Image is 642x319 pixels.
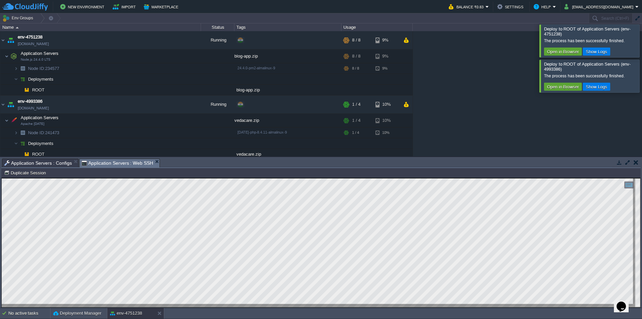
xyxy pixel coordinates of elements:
[27,76,55,82] a: Deployments
[201,31,234,49] div: Running
[27,130,60,136] a: Node ID:241473
[8,308,50,319] div: No active tasks
[14,138,18,149] img: AMDAwAAAACH5BAEAAAAALAAAAAABAAEAAAICRAEAOw==
[31,87,45,93] a: ROOT
[0,95,6,113] img: AMDAwAAAACH5BAEAAAAALAAAAAABAAEAAAICRAEAOw==
[201,95,234,113] div: Running
[376,63,397,74] div: 9%
[16,27,19,28] img: AMDAwAAAACH5BAEAAAAALAAAAAABAAEAAAICRAEAOw==
[352,114,360,127] div: 1 / 4
[234,149,341,159] div: vedacare.zip
[53,310,101,317] button: Deployment Manager
[2,13,35,23] button: Env Groups
[20,51,60,56] span: Application Servers
[28,66,45,71] span: Node ID:
[376,95,397,113] div: 10%
[234,85,341,95] div: blog-app.zip
[234,50,341,63] div: blog-app.zip
[18,34,42,41] a: env-4751238
[60,3,106,11] button: New Environment
[342,23,412,31] div: Usage
[18,98,42,105] a: env-4993386
[237,66,275,70] span: 24.4.0-pm2-almalinux-9
[18,138,27,149] img: AMDAwAAAACH5BAEAAAAALAAAAAABAAEAAAICRAEAOw==
[376,128,397,138] div: 10%
[28,130,45,135] span: Node ID:
[31,151,45,157] a: ROOT
[237,130,287,134] span: [DATE]-php-8.4.11-almalinux-9
[352,31,360,49] div: 8 / 8
[497,3,525,11] button: Settings
[27,130,60,136] span: 241473
[449,3,486,11] button: Balance ₹0.83
[18,105,49,111] a: [DOMAIN_NAME]
[27,141,55,146] a: Deployments
[2,3,48,11] img: CloudJiffy
[20,115,60,120] a: Application ServersApache [DATE]
[352,63,359,74] div: 8 / 8
[18,63,27,74] img: AMDAwAAAACH5BAEAAAAALAAAAAABAAEAAAICRAEAOw==
[20,115,60,121] span: Application Servers
[18,128,27,138] img: AMDAwAAAACH5BAEAAAAALAAAAAABAAEAAAICRAEAOw==
[564,3,635,11] button: [EMAIL_ADDRESS][DOMAIN_NAME]
[544,38,638,44] div: The process has been successfully finished.
[9,50,18,63] img: AMDAwAAAACH5BAEAAAAALAAAAAABAAEAAAICRAEAOw==
[110,310,142,317] button: env-4751238
[534,3,553,11] button: Help
[18,149,22,159] img: AMDAwAAAACH5BAEAAAAALAAAAAABAAEAAAICRAEAOw==
[584,84,609,90] button: Show Logs
[544,62,631,72] span: Deploy to ROOT of Application Servers (env-4993386)
[376,114,397,127] div: 10%
[352,128,359,138] div: 1 / 4
[352,95,360,113] div: 1 / 4
[235,23,341,31] div: Tags
[614,292,635,312] iframe: chat widget
[4,170,48,176] button: Duplicate Session
[5,114,9,127] img: AMDAwAAAACH5BAEAAAAALAAAAAABAAEAAAICRAEAOw==
[234,114,341,127] div: vedacare.zip
[544,26,631,36] span: Deploy to ROOT of Application Servers (env-4751238)
[201,23,234,31] div: Status
[4,159,72,167] span: Application Servers : Configs
[5,50,9,63] img: AMDAwAAAACH5BAEAAAAALAAAAAABAAEAAAICRAEAOw==
[14,63,18,74] img: AMDAwAAAACH5BAEAAAAALAAAAAABAAEAAAICRAEAOw==
[584,49,609,55] button: Show Logs
[22,85,31,95] img: AMDAwAAAACH5BAEAAAAALAAAAAABAAEAAAICRAEAOw==
[545,49,581,55] button: Open in Browser
[352,50,360,63] div: 8 / 8
[18,85,22,95] img: AMDAwAAAACH5BAEAAAAALAAAAAABAAEAAAICRAEAOw==
[0,31,6,49] img: AMDAwAAAACH5BAEAAAAALAAAAAABAAEAAAICRAEAOw==
[545,84,581,90] button: Open in Browser
[82,159,153,167] span: Application Servers : Web SSH
[14,128,18,138] img: AMDAwAAAACH5BAEAAAAALAAAAAABAAEAAAICRAEAOw==
[9,114,18,127] img: AMDAwAAAACH5BAEAAAAALAAAAAABAAEAAAICRAEAOw==
[1,23,201,31] div: Name
[113,3,138,11] button: Import
[376,31,397,49] div: 9%
[27,66,60,71] a: Node ID:234577
[21,122,44,126] span: Apache [DATE]
[6,95,15,113] img: AMDAwAAAACH5BAEAAAAALAAAAAABAAEAAAICRAEAOw==
[27,66,60,71] span: 234577
[14,74,18,84] img: AMDAwAAAACH5BAEAAAAALAAAAAABAAEAAAICRAEAOw==
[376,50,397,63] div: 9%
[20,51,60,56] a: Application ServersNode.js 24.4.0 LTS
[18,74,27,84] img: AMDAwAAAACH5BAEAAAAALAAAAAABAAEAAAICRAEAOw==
[18,41,49,47] a: [DOMAIN_NAME]
[22,149,31,159] img: AMDAwAAAACH5BAEAAAAALAAAAAABAAEAAAICRAEAOw==
[144,3,180,11] button: Marketplace
[6,31,15,49] img: AMDAwAAAACH5BAEAAAAALAAAAAABAAEAAAICRAEAOw==
[544,73,638,79] div: The process has been successfully finished.
[21,58,50,62] span: Node.js 24.4.0 LTS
